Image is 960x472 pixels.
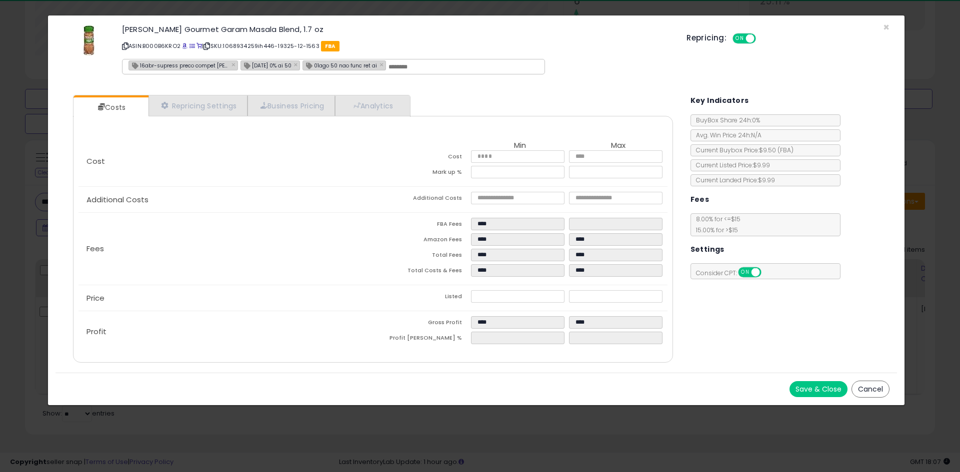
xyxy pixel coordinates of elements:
[373,290,471,306] td: Listed
[569,141,667,150] th: Max
[335,95,409,116] a: Analytics
[231,60,237,69] a: ×
[691,161,770,169] span: Current Listed Price: $9.99
[122,25,671,33] h3: [PERSON_NAME] Gourmet Garam Masala Blend, 1.7 oz
[321,41,339,51] span: FBA
[78,294,373,302] p: Price
[691,146,793,154] span: Current Buybox Price:
[182,42,187,50] a: BuyBox page
[148,95,247,116] a: Repricing Settings
[690,243,724,256] h5: Settings
[691,131,761,139] span: Avg. Win Price 24h: N/A
[777,146,793,154] span: ( FBA )
[373,150,471,166] td: Cost
[379,60,385,69] a: ×
[691,116,760,124] span: BuyBox Share 24h: 0%
[691,176,775,184] span: Current Landed Price: $9.99
[129,61,229,69] span: 16abr-supress preco compet [PERSON_NAME]
[691,226,738,234] span: 15.00 % for > $15
[303,61,377,69] span: 01ago 50 nao func ret ai
[851,381,889,398] button: Cancel
[189,42,195,50] a: All offer listings
[78,157,373,165] p: Cost
[78,328,373,336] p: Profit
[373,192,471,207] td: Additional Costs
[691,215,740,234] span: 8.00 % for <= $15
[690,193,709,206] h5: Fees
[373,332,471,347] td: Profit [PERSON_NAME] %
[196,42,202,50] a: Your listing only
[78,196,373,204] p: Additional Costs
[74,25,104,55] img: 41AE-cBM1DL._SL60_.jpg
[373,218,471,233] td: FBA Fees
[241,61,291,69] span: [DATE] 0% ai 50
[691,269,774,277] span: Consider CPT:
[373,316,471,332] td: Gross Profit
[373,264,471,280] td: Total Costs & Fees
[294,60,300,69] a: ×
[471,141,569,150] th: Min
[373,233,471,249] td: Amazon Fees
[373,249,471,264] td: Total Fees
[686,34,726,42] h5: Repricing:
[883,20,889,34] span: ×
[759,146,793,154] span: $9.50
[754,34,770,43] span: OFF
[73,97,147,117] a: Costs
[690,94,749,107] h5: Key Indicators
[122,38,671,54] p: ASIN: B000B6KRO2 | SKU: 1068934259ih446-19325-12-1563
[247,95,335,116] a: Business Pricing
[373,166,471,181] td: Mark up %
[739,268,751,277] span: ON
[733,34,746,43] span: ON
[759,268,775,277] span: OFF
[789,381,847,397] button: Save & Close
[78,245,373,253] p: Fees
